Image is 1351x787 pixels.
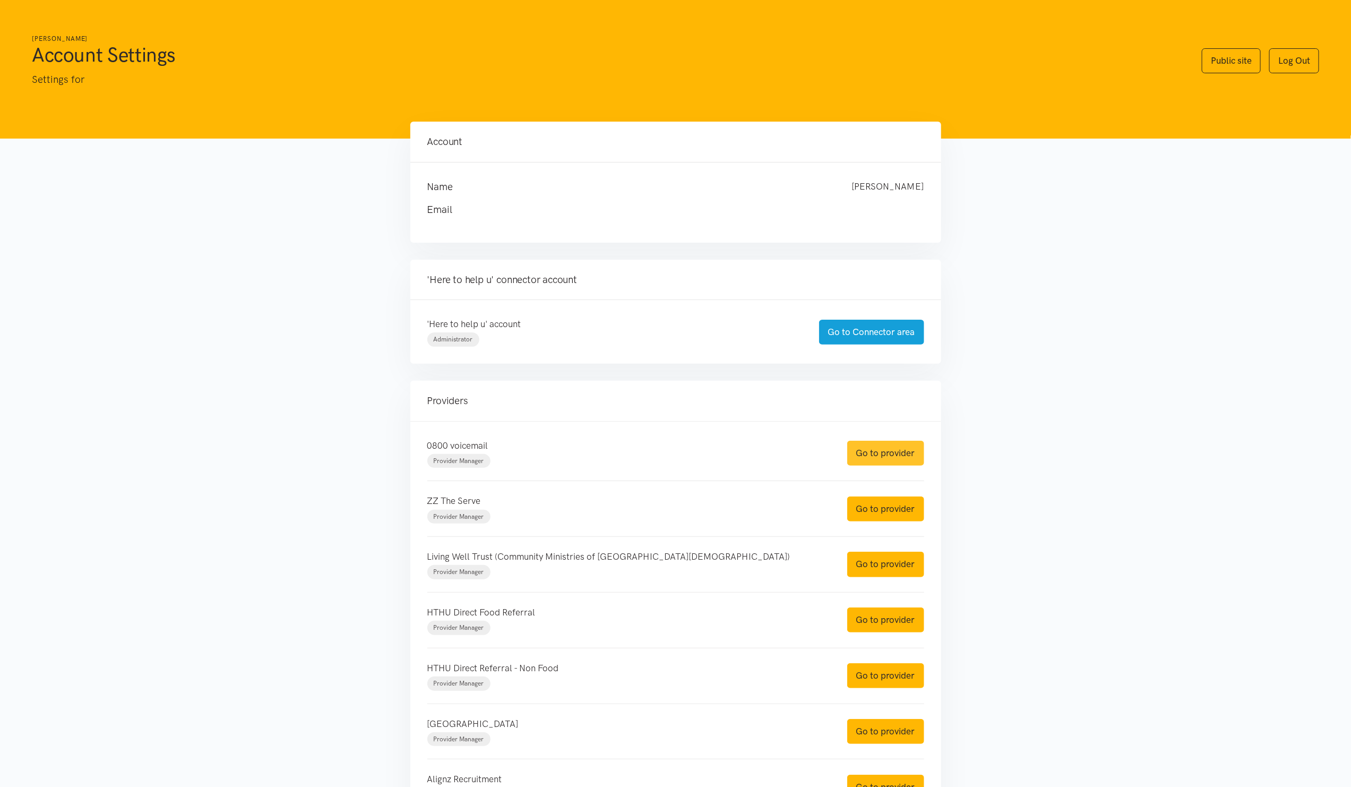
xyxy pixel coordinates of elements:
span: Provider Manager [434,624,484,631]
p: [GEOGRAPHIC_DATA] [427,717,826,731]
a: Go to Connector area [819,320,924,345]
h4: Account [427,134,924,149]
span: Provider Manager [434,568,484,576]
p: Settings for [32,72,1181,88]
a: Go to provider [847,441,924,466]
span: Provider Manager [434,513,484,520]
p: Alignz Recruitment [427,772,826,786]
a: Go to provider [847,663,924,688]
span: Administrator [434,336,473,343]
p: Living Well Trust (Community Ministries of [GEOGRAPHIC_DATA][DEMOGRAPHIC_DATA]) [427,550,826,564]
div: [PERSON_NAME] [841,179,935,194]
a: Go to provider [847,608,924,632]
p: 'Here to help u' account [427,317,798,331]
a: Log Out [1269,48,1319,73]
span: Provider Manager [434,735,484,743]
a: Go to provider [847,552,924,577]
span: Provider Manager [434,457,484,465]
p: HTHU Direct Referral - Non Food [427,661,826,675]
h4: Email [427,202,903,217]
span: Provider Manager [434,680,484,687]
p: ZZ The Serve [427,494,826,508]
a: Go to provider [847,497,924,521]
h4: Providers [427,393,924,408]
a: Go to provider [847,719,924,744]
h4: 'Here to help u' connector account [427,272,924,287]
h1: Account Settings [32,42,1181,67]
h4: Name [427,179,831,194]
p: 0800 voicemail [427,439,826,453]
p: HTHU Direct Food Referral [427,605,826,620]
h6: [PERSON_NAME] [32,34,1181,44]
a: Public site [1202,48,1261,73]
